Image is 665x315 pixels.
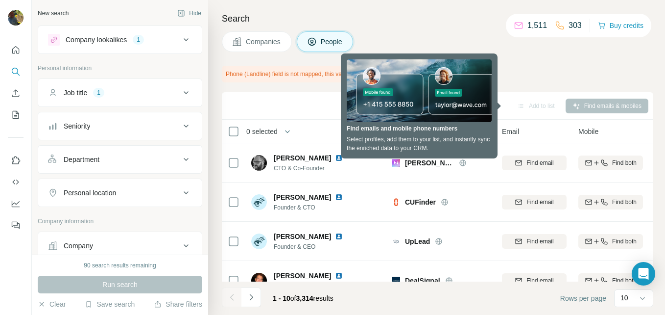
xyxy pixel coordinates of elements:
span: Companies [246,37,282,47]
span: [PERSON_NAME] [274,232,331,241]
span: results [273,294,333,302]
span: [PERSON_NAME] [274,193,331,201]
button: Quick start [8,41,24,59]
img: LinkedIn logo [335,154,343,162]
div: 1 [133,35,144,44]
span: CUFinder [405,197,436,207]
button: Find both [578,234,643,249]
div: Personal location [64,188,116,198]
button: Enrich CSV [8,84,24,102]
span: Rows per page [560,293,606,303]
img: Avatar [251,155,267,171]
div: New search [38,9,69,18]
button: Seniority [38,114,202,138]
button: Find both [578,156,643,170]
span: Find email [526,237,553,246]
span: [PERSON_NAME] [274,271,331,281]
span: Founder & CTO [274,203,355,212]
button: Company [38,234,202,258]
span: Find both [612,276,637,285]
span: [PERSON_NAME] [274,153,331,163]
img: LinkedIn logo [335,193,343,201]
button: Share filters [154,299,202,309]
img: Logo of DealSignal [392,277,400,285]
p: Company information [38,217,202,226]
button: Find email [502,195,567,210]
span: Founder & CEO [274,242,355,251]
span: [PERSON_NAME] [405,158,454,168]
img: Avatar [8,10,24,26]
button: Use Surfe API [8,173,24,191]
button: Save search [85,299,135,309]
button: Map my fields [442,69,494,79]
button: Department [38,148,202,171]
span: Email [502,127,519,136]
button: Dashboard [8,195,24,212]
button: Find email [502,234,567,249]
span: Founder & CEO [274,282,355,290]
span: UpLead [405,236,430,246]
img: Logo of Nuvia [392,159,400,167]
span: Find both [612,198,637,207]
button: Find email [502,156,567,170]
button: Personal location [38,181,202,205]
button: Navigate to next page [241,288,261,307]
span: Find email [526,158,553,167]
img: Avatar [251,234,267,249]
span: CTO & Co-Founder [274,164,355,173]
div: Company lookalikes [66,35,127,45]
span: Mobile [578,127,598,136]
img: Logo of UpLead [392,237,400,245]
button: Find both [578,195,643,210]
button: Hide [170,6,208,21]
span: Find both [612,158,637,167]
span: 1 - 10 [273,294,290,302]
button: Job title1 [38,81,202,105]
div: 1 [93,88,104,97]
p: 1,511 [527,20,547,31]
button: Clear [38,299,66,309]
button: Buy credits [598,19,643,32]
div: 90 search results remaining [84,261,156,270]
img: LinkedIn logo [335,233,343,240]
button: Find both [578,273,643,288]
img: Logo of CUFinder [392,198,400,206]
button: Feedback [8,216,24,234]
button: Use Surfe on LinkedIn [8,152,24,169]
div: Seniority [64,121,90,131]
span: 3,314 [296,294,313,302]
button: Company lookalikes1 [38,28,202,52]
span: Find email [526,198,553,207]
span: Find email [526,276,553,285]
div: Company [64,241,93,251]
p: 10 [620,293,628,303]
span: 0 selected [246,127,278,136]
span: Company [392,127,422,136]
span: of [290,294,296,302]
span: DealSignal [405,276,440,286]
img: LinkedIn logo [335,272,343,280]
div: Open Intercom Messenger [632,262,655,286]
button: Find email [502,273,567,288]
p: Personal information [38,64,202,73]
p: 303 [569,20,582,31]
div: Phone (Landline) field is not mapped, this value will not be synced with your CRM [222,66,496,82]
h4: Search [222,12,653,26]
button: My lists [8,106,24,124]
button: Search [8,63,24,80]
span: People [321,37,343,47]
div: Department [64,155,99,164]
div: Job title [64,88,87,98]
img: Avatar [251,194,267,210]
img: Avatar [251,273,267,289]
span: Find both [612,237,637,246]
